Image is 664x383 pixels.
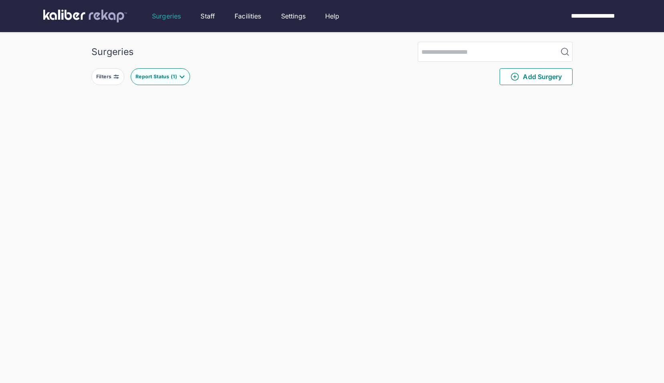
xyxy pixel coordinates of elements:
[131,68,190,85] button: Report Status (1)
[113,73,119,80] img: faders-horizontal-grey.d550dbda.svg
[560,47,570,57] img: MagnifyingGlass.1dc66aab.svg
[200,11,215,21] a: Staff
[500,68,573,85] button: Add Surgery
[136,73,179,80] div: Report Status ( 1 )
[43,10,127,22] img: kaliber labs logo
[235,11,261,21] a: Facilities
[281,11,306,21] a: Settings
[325,11,340,21] a: Help
[152,11,181,21] a: Surgeries
[91,46,134,57] div: Surgeries
[510,72,520,81] img: PlusCircleGreen.5fd88d77.svg
[179,73,185,80] img: filter-caret-down-teal.92025d28.svg
[91,68,124,85] button: Filters
[96,73,113,80] div: Filters
[510,72,562,81] span: Add Surgery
